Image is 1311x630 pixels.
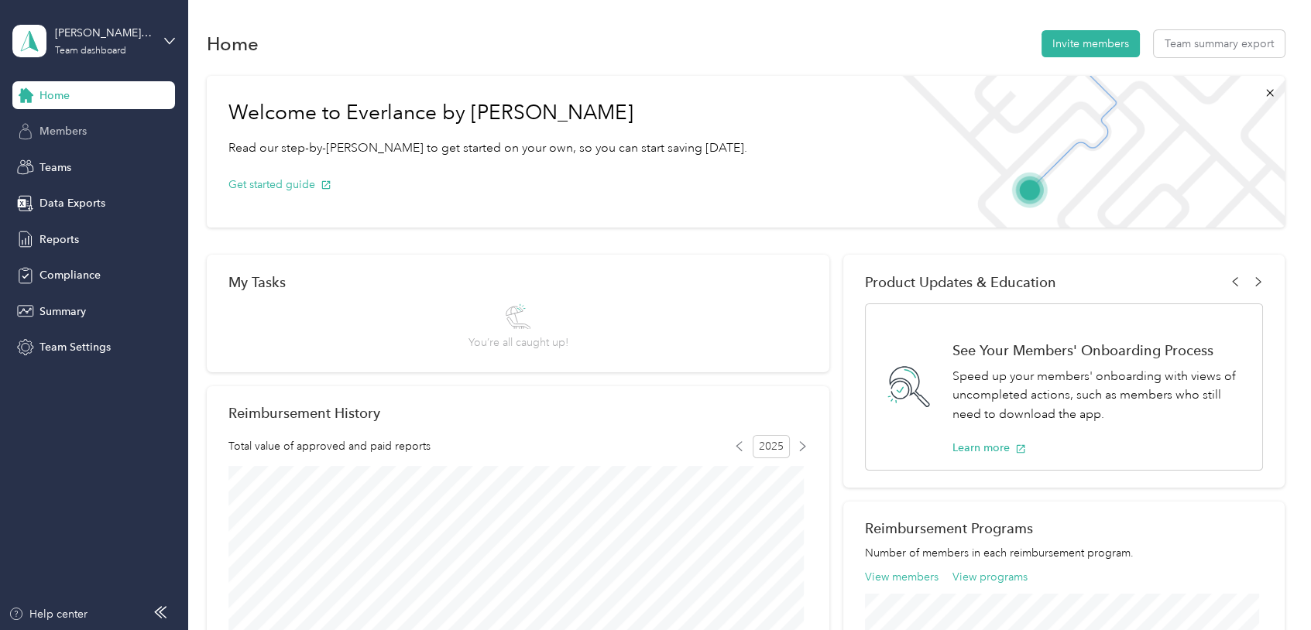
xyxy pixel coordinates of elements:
[55,25,152,41] div: [PERSON_NAME] team
[39,339,111,355] span: Team Settings
[865,520,1263,536] h2: Reimbursement Programs
[39,123,87,139] span: Members
[39,231,79,248] span: Reports
[39,87,70,104] span: Home
[952,440,1026,456] button: Learn more
[228,101,747,125] h1: Welcome to Everlance by [PERSON_NAME]
[9,606,88,622] button: Help center
[865,545,1263,561] p: Number of members in each reimbursement program.
[207,36,259,52] h1: Home
[228,139,747,158] p: Read our step-by-[PERSON_NAME] to get started on your own, so you can start saving [DATE].
[228,405,380,421] h2: Reimbursement History
[1154,30,1285,57] button: Team summary export
[468,334,568,351] span: You’re all caught up!
[39,195,105,211] span: Data Exports
[39,159,71,176] span: Teams
[228,274,808,290] div: My Tasks
[952,342,1246,358] h1: See Your Members' Onboarding Process
[865,274,1056,290] span: Product Updates & Education
[952,569,1027,585] button: View programs
[39,303,86,320] span: Summary
[55,46,126,56] div: Team dashboard
[228,176,331,193] button: Get started guide
[887,76,1284,228] img: Welcome to everlance
[753,435,790,458] span: 2025
[1042,30,1140,57] button: Invite members
[865,569,939,585] button: View members
[228,438,431,454] span: Total value of approved and paid reports
[1224,543,1311,630] iframe: Everlance-gr Chat Button Frame
[39,267,101,283] span: Compliance
[952,367,1246,424] p: Speed up your members' onboarding with views of uncompleted actions, such as members who still ne...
